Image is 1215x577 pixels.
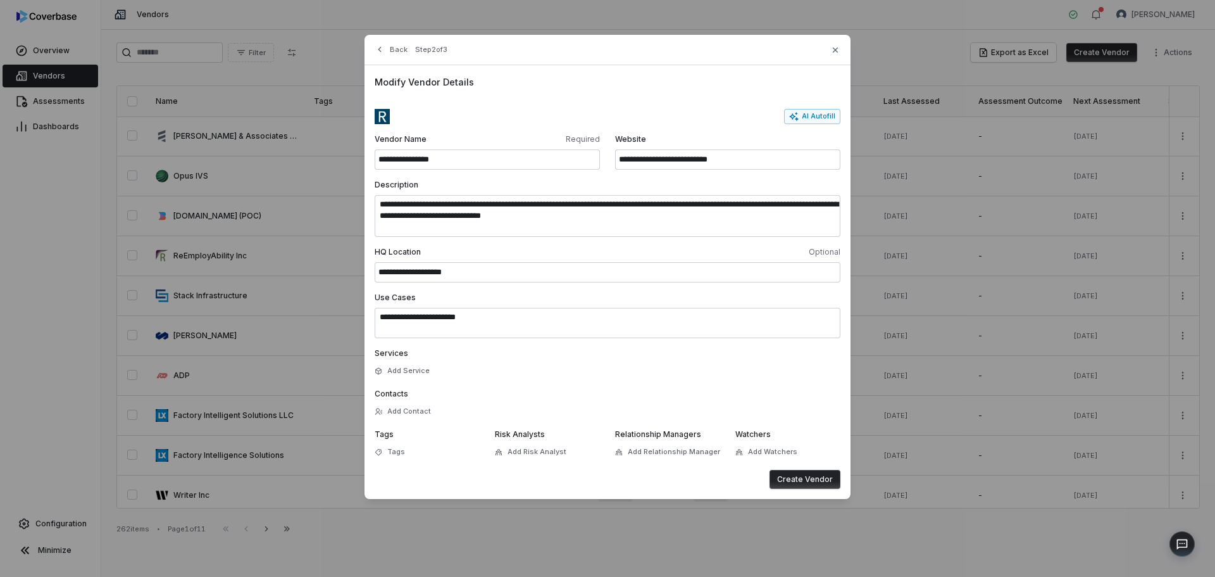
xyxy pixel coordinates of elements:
[628,447,720,457] span: Add Relationship Manager
[495,429,545,439] span: Risk Analysts
[375,389,408,398] span: Contacts
[732,441,801,464] button: Add Watchers
[375,180,418,189] span: Description
[615,429,701,439] span: Relationship Managers
[371,360,433,383] button: Add Service
[375,75,840,89] span: Modify Vendor Details
[610,247,840,257] span: Optional
[735,429,771,439] span: Watchers
[375,134,485,144] span: Vendor Name
[769,470,840,489] button: Create Vendor
[375,247,605,257] span: HQ Location
[371,38,411,61] button: Back
[375,293,416,302] span: Use Cases
[375,348,408,358] span: Services
[784,109,840,124] button: AI Autofill
[387,447,405,457] span: Tags
[615,134,840,144] span: Website
[371,400,435,423] button: Add Contact
[508,447,566,457] span: Add Risk Analyst
[415,45,447,54] span: Step 2 of 3
[375,429,394,439] span: Tags
[490,134,600,144] span: Required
